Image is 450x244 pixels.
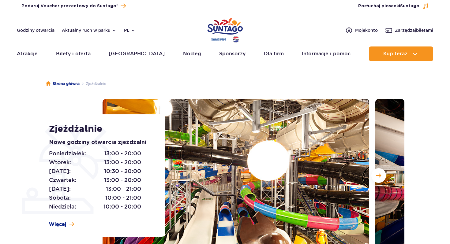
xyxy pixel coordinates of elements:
span: 13:00 - 20:00 [104,149,141,158]
a: Strona główna [46,81,80,87]
span: 13:00 - 20:00 [104,176,141,184]
span: 10:00 - 21:00 [105,194,141,202]
span: Suntago [400,4,419,8]
a: Sponsorzy [219,46,246,61]
a: Godziny otwarcia [17,27,54,33]
a: Bilety i oferta [56,46,91,61]
a: Zarządzajbiletami [385,27,433,34]
button: Następny slajd [371,168,386,183]
a: Informacje i pomoc [302,46,351,61]
a: Dla firm [264,46,284,61]
span: 10:00 - 20:00 [103,202,141,211]
span: [DATE]: [49,185,71,193]
button: Posłuchaj piosenkiSuntago [358,3,429,9]
h1: Zjeżdżalnie [49,124,152,135]
span: 13:00 - 20:00 [104,158,141,167]
span: 13:00 - 21:00 [106,185,141,193]
span: Zarządzaj biletami [395,27,433,33]
span: Wtorek: [49,158,71,167]
a: Atrakcje [17,46,38,61]
span: [DATE]: [49,167,71,176]
span: Więcej [49,221,66,228]
span: 10:30 - 20:00 [104,167,141,176]
span: Czwartek: [49,176,76,184]
p: Nowe godziny otwarcia zjeżdżalni [49,138,152,147]
span: Posłuchaj piosenki [358,3,419,9]
span: Kup teraz [383,51,407,57]
span: Podaruj Voucher prezentowy do Suntago! [21,3,118,9]
span: Moje konto [355,27,378,33]
a: Więcej [49,221,74,228]
button: Kup teraz [369,46,433,61]
a: Mojekonto [345,27,378,34]
span: Sobota: [49,194,71,202]
span: Niedziela: [49,202,76,211]
a: Nocleg [183,46,201,61]
button: pl [124,27,136,33]
span: Poniedziałek: [49,149,86,158]
a: [GEOGRAPHIC_DATA] [109,46,165,61]
a: Park of Poland [207,15,243,43]
a: Podaruj Voucher prezentowy do Suntago! [21,2,126,10]
button: Aktualny ruch w parku [62,28,117,33]
li: Zjeżdżalnie [80,81,106,87]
